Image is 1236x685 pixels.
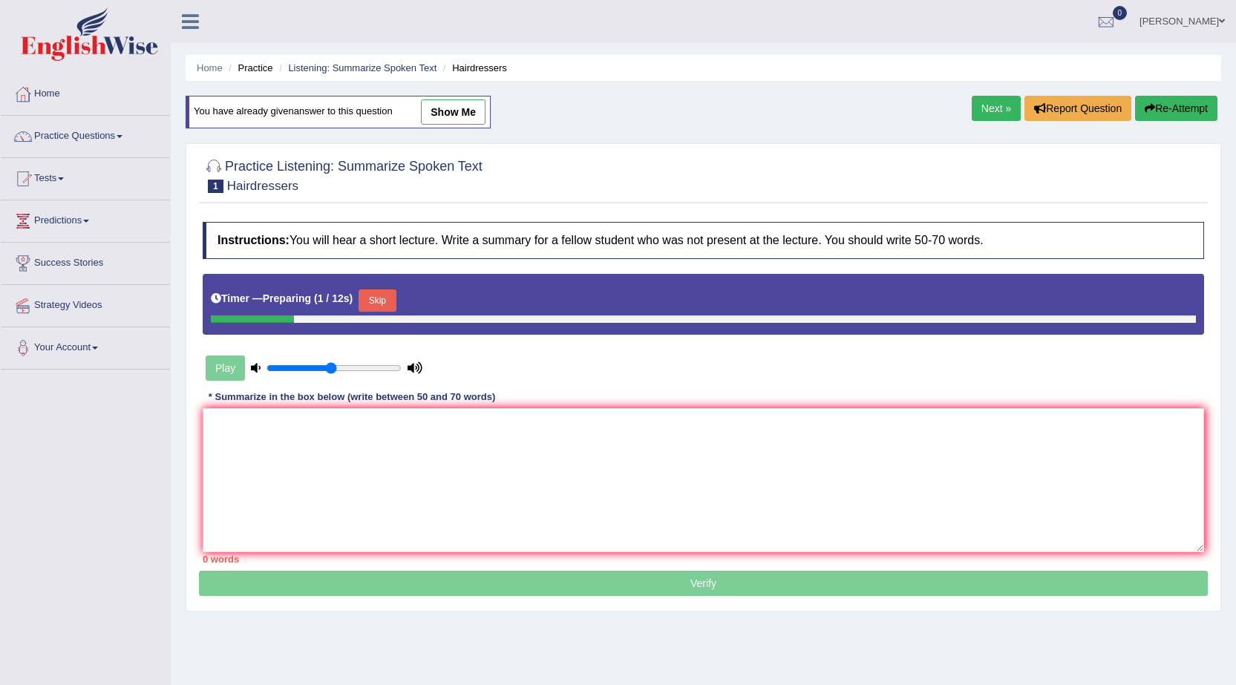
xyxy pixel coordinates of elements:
a: Home [1,73,170,111]
a: Home [197,62,223,73]
a: Strategy Videos [1,285,170,322]
span: 0 [1113,6,1128,20]
a: Success Stories [1,243,170,280]
small: Hairdressers [227,179,298,193]
div: You have already given answer to this question [186,96,491,128]
b: ( [314,292,318,304]
button: Report Question [1024,96,1131,121]
h2: Practice Listening: Summarize Spoken Text [203,156,483,193]
h5: Timer — [211,293,353,304]
a: Predictions [1,200,170,237]
a: Practice Questions [1,116,170,153]
a: Listening: Summarize Spoken Text [288,62,436,73]
button: Skip [359,289,396,312]
a: Tests [1,158,170,195]
b: Preparing [263,292,311,304]
a: Next » [972,96,1021,121]
span: 1 [208,180,223,193]
li: Practice [225,61,272,75]
a: Your Account [1,327,170,364]
b: Instructions: [218,234,290,246]
div: 0 words [203,552,1204,566]
b: ) [350,292,353,304]
button: Re-Attempt [1135,96,1217,121]
li: Hairdressers [439,61,507,75]
div: * Summarize in the box below (write between 50 and 70 words) [203,390,501,404]
h4: You will hear a short lecture. Write a summary for a fellow student who was not present at the le... [203,222,1204,259]
a: show me [421,99,485,125]
b: 1 / 12s [318,292,350,304]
